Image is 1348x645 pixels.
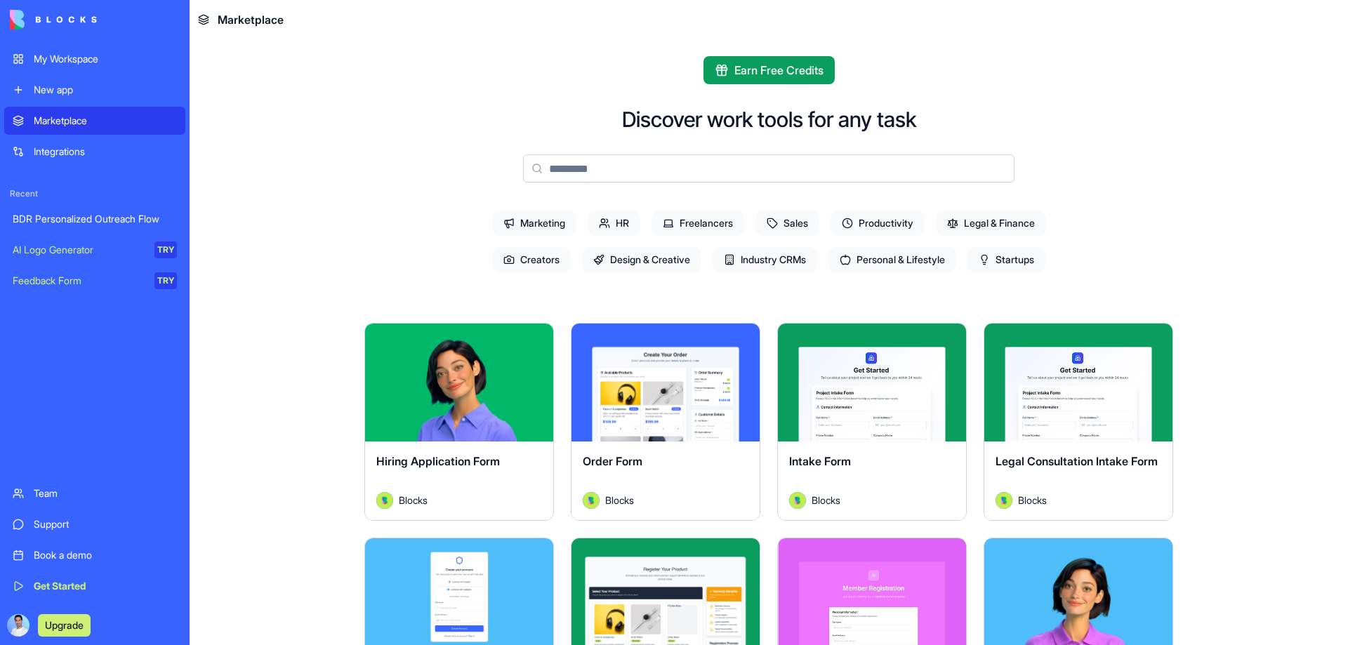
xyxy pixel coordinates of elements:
button: Earn Free Credits [703,56,835,84]
div: BDR Personalized Outreach Flow [13,212,177,226]
a: Marketplace [4,107,185,135]
span: Industry CRMs [713,247,817,272]
a: New app [4,76,185,104]
h2: Discover work tools for any task [622,107,916,132]
button: Upgrade [38,614,91,637]
a: Get Started [4,572,185,600]
div: Book a demo [34,548,177,562]
div: Team [34,486,177,500]
a: Team [4,479,185,507]
a: Support [4,510,185,538]
span: Intake Form [789,454,851,468]
a: Order FormAvatarBlocks [571,323,760,521]
div: My Workspace [34,52,177,66]
span: Sales [755,211,819,236]
span: Legal Consultation Intake Form [996,454,1158,468]
a: Legal Consultation Intake FormAvatarBlocks [984,323,1173,521]
span: Creators [492,247,571,272]
span: Marketing [492,211,576,236]
div: New app [34,83,177,97]
span: Startups [967,247,1045,272]
span: Earn Free Credits [734,62,824,79]
span: Hiring Application Form [376,454,500,468]
span: Productivity [831,211,925,236]
span: Marketplace [218,11,284,28]
a: Book a demo [4,541,185,569]
a: Hiring Application FormAvatarBlocks [364,323,554,521]
img: logo [10,10,97,29]
img: Avatar [996,492,1012,509]
img: Avatar [789,492,806,509]
div: Marketplace [34,114,177,128]
span: Personal & Lifestyle [828,247,956,272]
span: Blocks [399,493,428,507]
a: BDR Personalized Outreach Flow [4,205,185,233]
div: Support [34,517,177,531]
span: HR [588,211,640,236]
span: Recent [4,188,185,199]
img: Avatar [583,492,600,509]
a: Upgrade [38,618,91,632]
a: Intake FormAvatarBlocks [777,323,967,521]
img: Avatar [376,492,393,509]
span: Legal & Finance [936,211,1046,236]
span: Blocks [605,493,634,507]
div: Get Started [34,579,177,593]
div: AI Logo Generator [13,243,145,257]
a: Feedback FormTRY [4,267,185,295]
img: ACg8ocJe9gzVsr368_XWKPXoMQFmWIu3RKhwJqcZN6YsArLBWYAy31o=s96-c [7,614,29,637]
span: Blocks [812,493,840,507]
div: TRY [154,241,177,258]
a: My Workspace [4,45,185,73]
span: Blocks [1018,493,1047,507]
div: Integrations [34,145,177,159]
span: Order Form [583,454,642,468]
span: Freelancers [652,211,744,236]
a: AI Logo GeneratorTRY [4,236,185,264]
span: Design & Creative [582,247,701,272]
a: Integrations [4,138,185,166]
div: Feedback Form [13,274,145,288]
div: TRY [154,272,177,289]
